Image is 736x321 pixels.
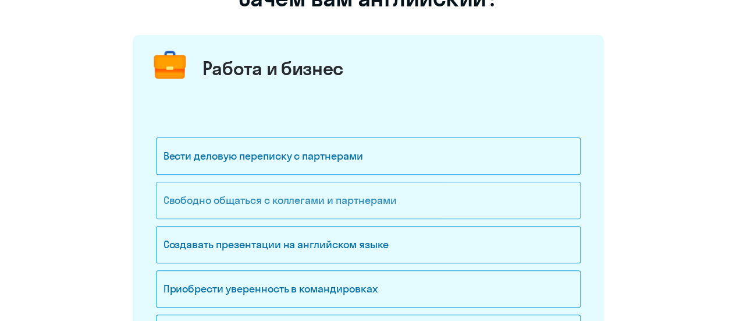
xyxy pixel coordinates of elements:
div: Создавать презентации на английском языке [156,226,581,263]
div: Приобрести уверенность в командировках [156,270,581,308]
img: briefcase.png [148,44,191,87]
div: Свободно общаться с коллегами и партнерами [156,182,581,219]
div: Вести деловую переписку с партнерами [156,137,581,175]
div: Работа и бизнес [202,57,344,80]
